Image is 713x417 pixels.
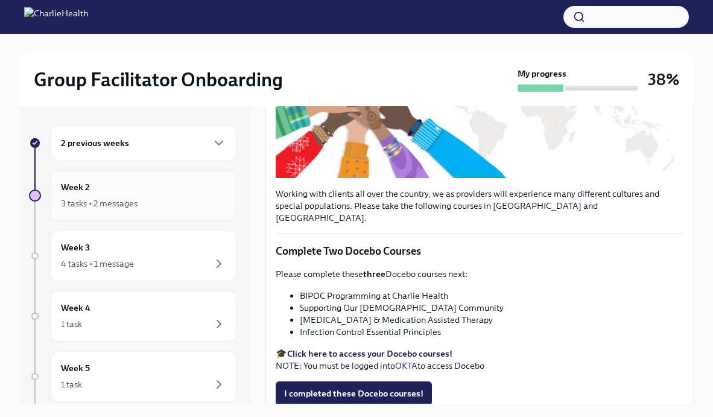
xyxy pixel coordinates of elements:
[518,68,566,80] strong: My progress
[34,68,283,92] h2: Group Facilitator Onboarding
[276,188,683,224] p: Working with clients all over the country, we as providers will experience many different culture...
[61,258,134,270] div: 4 tasks • 1 message
[61,241,90,254] h6: Week 3
[24,7,88,27] img: CharlieHealth
[61,136,129,150] h6: 2 previous weeks
[29,351,236,402] a: Week 51 task
[51,126,236,161] div: 2 previous weeks
[287,348,452,359] a: Click here to access your Docebo courses!
[276,348,683,372] p: 🎓 NOTE: You must be logged into to access Docebo
[300,302,683,314] li: Supporting Our [DEMOGRAPHIC_DATA] Community
[61,378,82,390] div: 1 task
[395,360,417,371] a: OKTA
[61,180,90,194] h6: Week 2
[276,244,683,258] p: Complete Two Docebo Courses
[61,301,90,314] h6: Week 4
[300,326,683,338] li: Infection Control Essential Principles
[284,387,423,399] span: I completed these Docebo courses!
[61,197,138,209] div: 3 tasks • 2 messages
[29,170,236,221] a: Week 23 tasks • 2 messages
[276,381,432,406] button: I completed these Docebo courses!
[29,291,236,342] a: Week 41 task
[300,290,683,302] li: BIPOC Programming at Charlie Health
[61,318,82,330] div: 1 task
[61,361,90,375] h6: Week 5
[648,69,679,91] h3: 38%
[29,231,236,281] a: Week 34 tasks • 1 message
[276,268,683,280] p: Please complete these Docebo courses next:
[300,314,683,326] li: [MEDICAL_DATA] & Medication Assisted Therapy
[363,269,385,279] strong: three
